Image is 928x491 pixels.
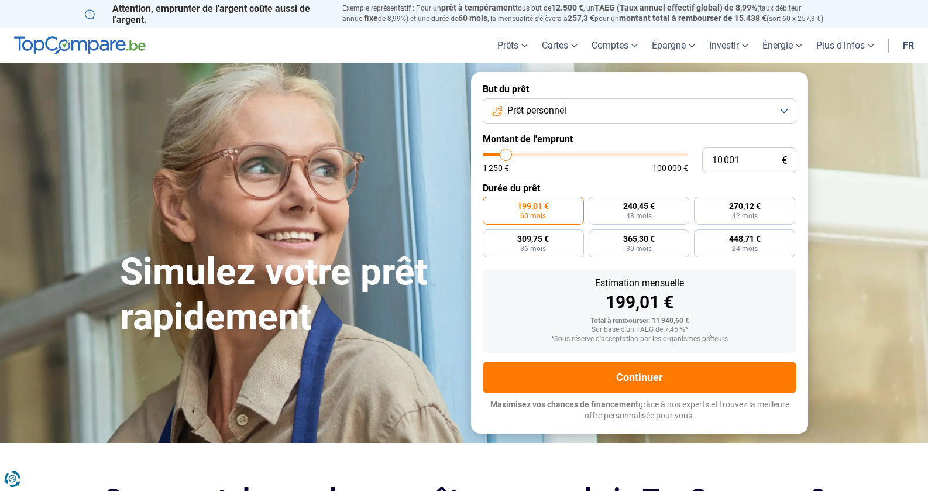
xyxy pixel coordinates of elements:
[492,335,787,344] div: *Sous réserve d'acceptation par les organismes prêteurs
[342,3,843,24] p: Exemple représentatif : Pour un tous but de , un (taux débiteur annuel de 8,99%) et une durée de ...
[626,212,652,219] span: 48 mois
[626,245,652,252] span: 30 mois
[441,3,515,12] span: prêt à tempérament
[483,183,796,194] label: Durée du prêt
[483,98,796,124] button: Prêt personnel
[483,164,509,172] span: 1 250 €
[492,317,787,325] div: Total à rembourser: 11 940,60 €
[483,84,796,95] label: But du prêt
[517,202,549,210] span: 199,01 €
[896,28,921,63] a: fr
[729,235,761,243] span: 448,71 €
[520,212,546,219] span: 60 mois
[535,28,585,63] a: Cartes
[14,36,146,55] img: TopCompare
[483,133,796,145] label: Montant de l'emprunt
[120,250,457,340] h1: Simulez votre prêt rapidement
[490,400,638,409] span: Maximisez vos chances de financement
[782,156,787,166] span: €
[520,245,546,252] span: 36 mois
[619,13,767,23] span: montant total à rembourser de 15.438 €
[458,13,487,23] span: 60 mois
[594,3,757,12] span: TAEG (Taux annuel effectif global) de 8,99%
[732,212,758,219] span: 42 mois
[483,399,796,422] p: grâce à nos experts et trouvez la meilleure offre personnalisée pour vous.
[490,28,535,63] a: Prêts
[85,3,328,25] p: Attention, emprunter de l'argent coûte aussi de l'argent.
[652,164,688,172] span: 100 000 €
[729,202,761,210] span: 270,12 €
[507,104,566,117] span: Prêt personnel
[517,235,549,243] span: 309,75 €
[585,28,645,63] a: Comptes
[645,28,702,63] a: Épargne
[483,362,796,393] button: Continuer
[755,28,809,63] a: Énergie
[551,3,583,12] span: 12.500 €
[623,235,655,243] span: 365,30 €
[732,245,758,252] span: 24 mois
[492,279,787,288] div: Estimation mensuelle
[568,13,594,23] span: 257,3 €
[364,13,378,23] span: fixe
[492,326,787,334] div: Sur base d'un TAEG de 7,45 %*
[809,28,881,63] a: Plus d'infos
[492,294,787,311] div: 199,01 €
[623,202,655,210] span: 240,45 €
[702,28,755,63] a: Investir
